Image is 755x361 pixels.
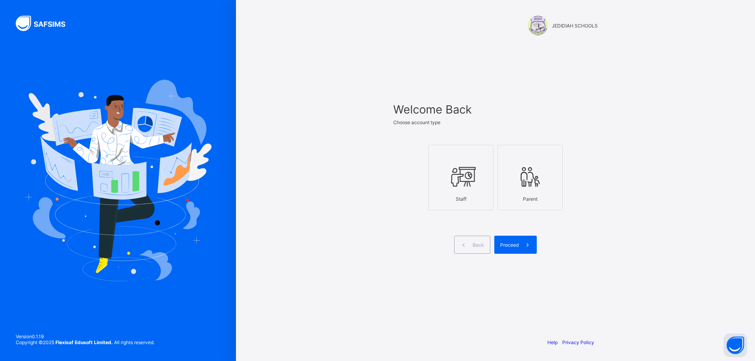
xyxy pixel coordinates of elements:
[500,242,519,248] span: Proceed
[502,192,558,206] div: Parent
[552,23,598,29] span: JEDIDIAH SCHOOLS
[16,334,155,339] span: Version 0.1.19
[473,242,484,248] span: Back
[724,334,747,357] button: Open asap
[393,103,598,116] span: Welcome Back
[24,80,212,281] img: Hero Image
[433,192,489,206] div: Staff
[562,339,594,345] a: Privacy Policy
[55,339,113,345] strong: Flexisaf Edusoft Limited.
[393,119,440,125] span: Choose account type
[547,339,558,345] a: Help
[16,339,155,345] span: Copyright © 2025 All rights reserved.
[16,16,75,31] img: SAFSIMS Logo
